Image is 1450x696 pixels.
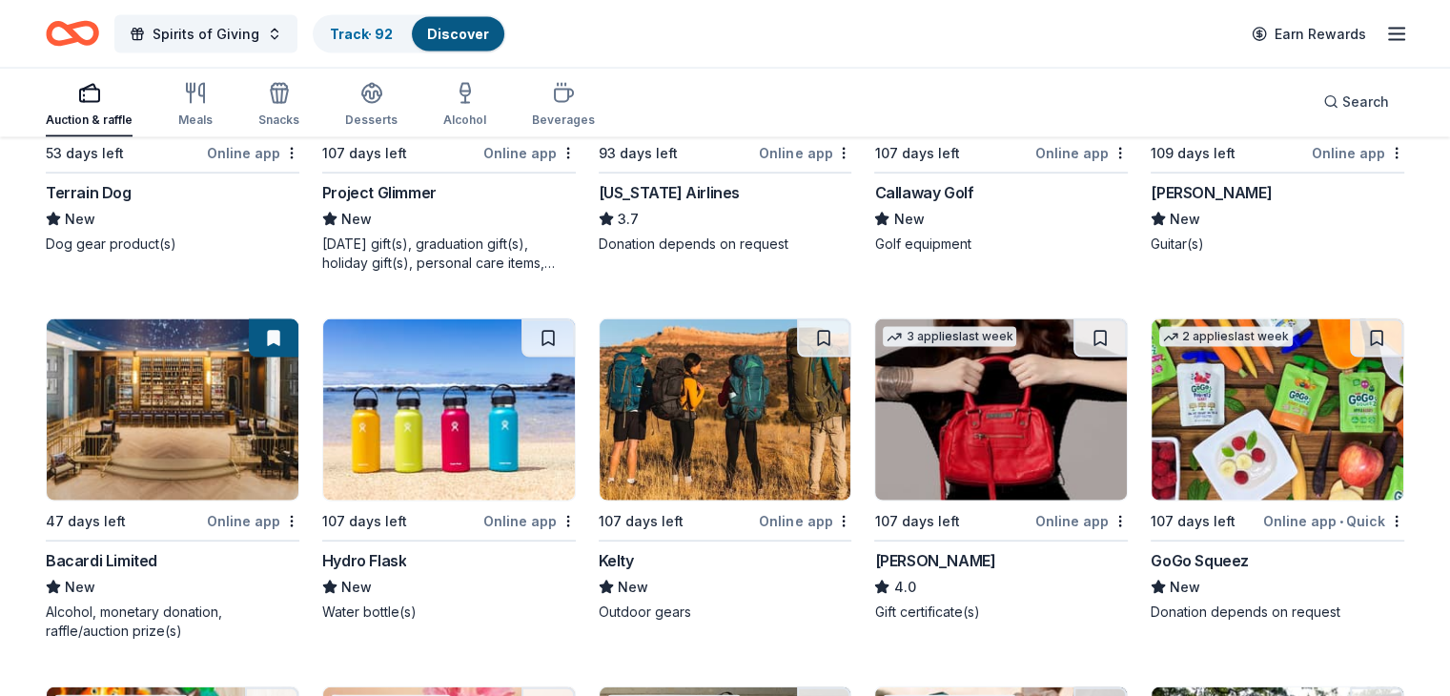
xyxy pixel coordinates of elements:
[46,74,133,137] button: Auction & raffle
[483,141,576,165] div: Online app
[599,318,852,622] a: Image for Kelty107 days leftOnline appKeltyNewOutdoor gears
[875,319,1127,501] img: Image for Jacki Easlick
[759,509,851,533] div: Online app
[345,74,398,137] button: Desserts
[874,318,1128,622] a: Image for Jacki Easlick3 applieslast week107 days leftOnline app[PERSON_NAME]4.0Gift certificate(s)
[322,318,576,622] a: Image for Hydro Flask107 days leftOnline appHydro FlaskNewWater bottle(s)
[532,113,595,128] div: Beverages
[207,509,299,533] div: Online app
[313,15,506,53] button: Track· 92Discover
[322,142,407,165] div: 107 days left
[874,142,959,165] div: 107 days left
[1240,17,1378,51] a: Earn Rewards
[599,603,852,622] div: Outdoor gears
[322,549,407,572] div: Hydro Flask
[46,235,299,254] div: Dog gear product(s)
[618,576,648,599] span: New
[532,74,595,137] button: Beverages
[883,327,1016,347] div: 3 applies last week
[46,181,132,204] div: Terrain Dog
[178,74,213,137] button: Meals
[893,576,915,599] span: 4.0
[46,11,99,56] a: Home
[874,181,973,204] div: Callaway Golf
[874,549,995,572] div: [PERSON_NAME]
[1159,327,1293,347] div: 2 applies last week
[1152,319,1403,501] img: Image for GoGo Squeez
[599,142,678,165] div: 93 days left
[1151,549,1249,572] div: GoGo Squeez
[345,113,398,128] div: Desserts
[1151,318,1404,622] a: Image for GoGo Squeez2 applieslast week107 days leftOnline app•QuickGoGo SqueezNewDonation depend...
[47,319,298,501] img: Image for Bacardi Limited
[1170,208,1200,231] span: New
[1170,576,1200,599] span: New
[874,235,1128,254] div: Golf equipment
[599,510,684,533] div: 107 days left
[153,23,259,46] span: Spirits of Giving
[427,26,489,42] a: Discover
[322,235,576,273] div: [DATE] gift(s), graduation gift(s), holiday gift(s), personal care items, one-on-one career coach...
[322,603,576,622] div: Water bottle(s)
[1342,91,1389,113] span: Search
[599,549,634,572] div: Kelty
[322,181,437,204] div: Project Glimmer
[46,318,299,641] a: Image for Bacardi Limited47 days leftOnline appBacardi LimitedNewAlcohol, monetary donation, raff...
[258,74,299,137] button: Snacks
[207,141,299,165] div: Online app
[599,235,852,254] div: Donation depends on request
[1151,235,1404,254] div: Guitar(s)
[1151,181,1272,204] div: [PERSON_NAME]
[874,510,959,533] div: 107 days left
[323,319,575,501] img: Image for Hydro Flask
[874,603,1128,622] div: Gift certificate(s)
[46,142,124,165] div: 53 days left
[1263,509,1404,533] div: Online app Quick
[443,74,486,137] button: Alcohol
[1312,141,1404,165] div: Online app
[178,113,213,128] div: Meals
[483,509,576,533] div: Online app
[1151,142,1236,165] div: 109 days left
[65,576,95,599] span: New
[341,576,372,599] span: New
[114,15,297,53] button: Spirits of Giving
[1339,514,1343,529] span: •
[46,603,299,641] div: Alcohol, monetary donation, raffle/auction prize(s)
[46,510,126,533] div: 47 days left
[1035,509,1128,533] div: Online app
[1308,83,1404,121] button: Search
[258,113,299,128] div: Snacks
[1151,510,1236,533] div: 107 days left
[599,181,740,204] div: [US_STATE] Airlines
[46,549,157,572] div: Bacardi Limited
[330,26,393,42] a: Track· 92
[443,113,486,128] div: Alcohol
[893,208,924,231] span: New
[618,208,639,231] span: 3.7
[1035,141,1128,165] div: Online app
[322,510,407,533] div: 107 days left
[1151,603,1404,622] div: Donation depends on request
[46,113,133,128] div: Auction & raffle
[341,208,372,231] span: New
[759,141,851,165] div: Online app
[65,208,95,231] span: New
[600,319,851,501] img: Image for Kelty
